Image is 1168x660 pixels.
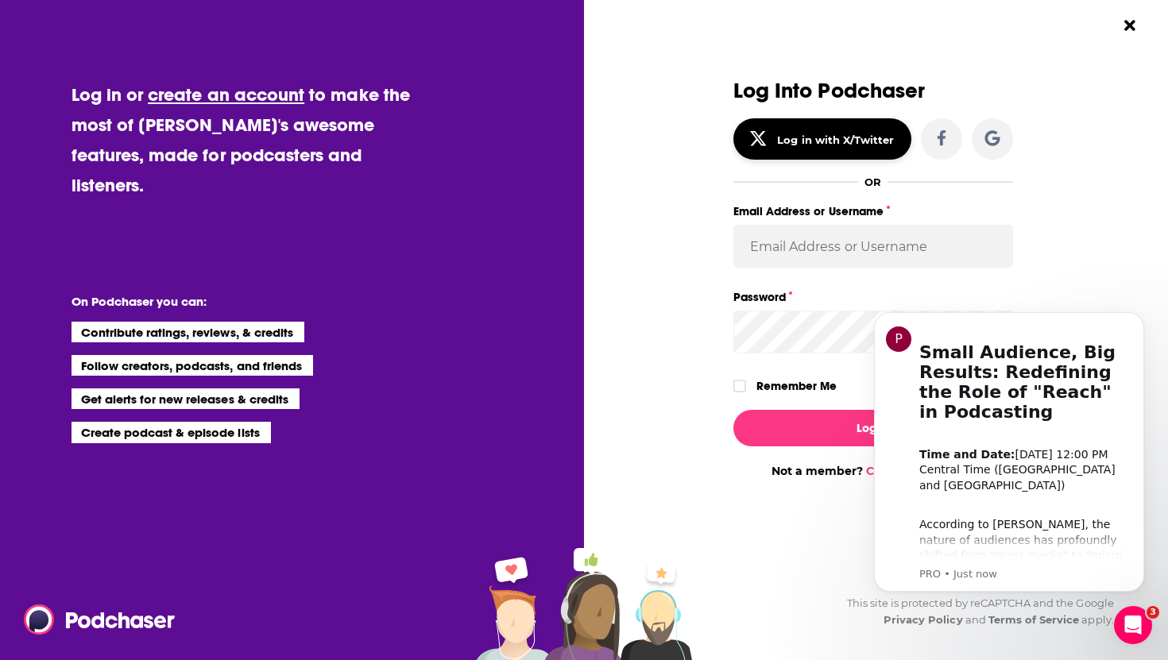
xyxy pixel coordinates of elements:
[733,287,1013,307] label: Password
[834,595,1114,628] div: This site is protected by reCAPTCHA and the Google and apply.
[733,410,1013,446] button: Log In
[72,422,271,442] li: Create podcast & episode lists
[850,298,1168,601] iframe: Intercom notifications message
[72,322,305,342] li: Contribute ratings, reviews, & credits
[733,79,1013,102] h3: Log Into Podchaser
[733,201,1013,222] label: Email Address or Username
[148,83,304,106] a: create an account
[988,613,1080,626] a: Terms of Service
[72,355,314,376] li: Follow creators, podcasts, and friends
[864,176,881,188] div: OR
[733,464,1013,478] div: Not a member?
[1114,606,1152,644] iframe: Intercom live chat
[756,376,837,396] label: Remember Me
[884,613,963,626] a: Privacy Policy
[733,225,1013,268] input: Email Address or Username
[72,294,389,309] li: On Podchaser you can:
[24,604,164,635] a: Podchaser - Follow, Share and Rate Podcasts
[1115,10,1145,41] button: Close Button
[1147,606,1159,619] span: 3
[777,133,894,146] div: Log in with X/Twitter
[733,118,911,160] button: Log in with X/Twitter
[24,604,176,635] img: Podchaser - Follow, Share and Rate Podcasts
[72,388,300,409] li: Get alerts for new releases & credits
